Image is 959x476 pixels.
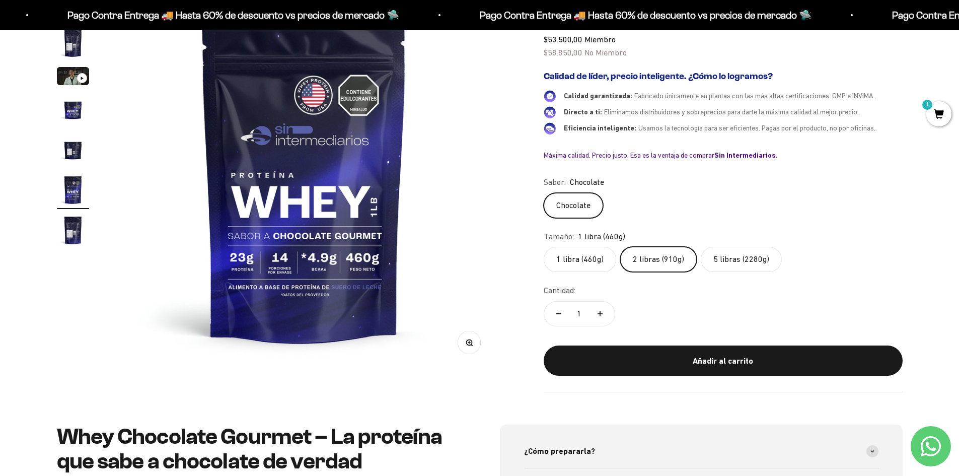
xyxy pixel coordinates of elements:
div: Añadir al carrito [564,355,882,368]
img: Eficiencia inteligente [544,122,556,134]
div: Una promoción especial [12,88,208,106]
span: Chocolate [570,176,604,189]
img: Proteína Whey - Chocolate [57,133,89,166]
button: Ir al artículo 4 [57,93,89,128]
b: Sin Intermediarios. [714,151,778,159]
button: Ir al artículo 6 [57,174,89,209]
summary: ¿Cómo prepararla? [524,435,878,468]
span: ¿Cómo prepararla? [524,445,595,458]
img: Calidad garantizada [544,90,556,102]
span: Directo a ti: [564,108,602,116]
a: 1 [926,109,951,120]
img: Proteína Whey - Chocolate [57,214,89,246]
img: Proteína Whey - Chocolate [57,174,89,206]
h2: Whey Chocolate Gourmet – La proteína que sabe a chocolate de verdad [57,425,460,473]
span: No Miembro [584,48,627,57]
button: Ir al artículo 5 [57,133,89,169]
button: Reducir cantidad [544,302,573,326]
span: 1 libra (460g) [578,230,625,243]
div: Un mejor precio [12,128,208,146]
legend: Tamaño: [544,230,574,243]
img: Proteína Whey - Chocolate [57,93,89,125]
label: Cantidad: [544,284,575,297]
span: Eficiencia inteligente: [564,124,636,132]
span: $53.500,00 [544,35,582,44]
p: Pago Contra Entrega 🚚 Hasta 60% de descuento vs precios de mercado 🛸 [26,7,358,23]
span: $58.850,00 [544,48,582,57]
div: Un video del producto [12,108,208,126]
button: Añadir al carrito [544,346,903,376]
h2: Calidad de líder, precio inteligente. ¿Cómo lo logramos? [544,71,903,82]
span: Fabricado únicamente en plantas con las más altas certificaciones: GMP e INVIMA. [634,92,875,100]
p: ¿Qué te haría sentir más seguro de comprar este producto? [12,16,208,39]
button: Aumentar cantidad [585,302,615,326]
div: Máxima calidad. Precio justo. Esa es la ventaja de comprar [544,151,903,160]
span: Enviar [165,151,207,168]
span: Usamos la tecnología para ser eficientes. Pagas por el producto, no por oficinas. [638,124,875,132]
button: Ir al artículo 7 [57,214,89,249]
img: Proteína Whey - Chocolate [57,27,89,59]
button: Ir al artículo 2 [57,27,89,62]
span: Calidad garantizada: [564,92,632,100]
legend: Sabor: [544,176,566,189]
div: Más información sobre los ingredientes [12,48,208,65]
span: Eliminamos distribuidores y sobreprecios para darte la máxima calidad al mejor precio. [604,108,859,116]
button: Enviar [164,151,208,168]
p: Pago Contra Entrega 🚚 Hasta 60% de descuento vs precios de mercado 🛸 [438,7,770,23]
span: Miembro [584,35,616,44]
mark: 1 [921,99,933,111]
div: Reseñas de otros clientes [12,68,208,86]
button: Ir al artículo 3 [57,67,89,88]
img: Directo a ti [544,106,556,118]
